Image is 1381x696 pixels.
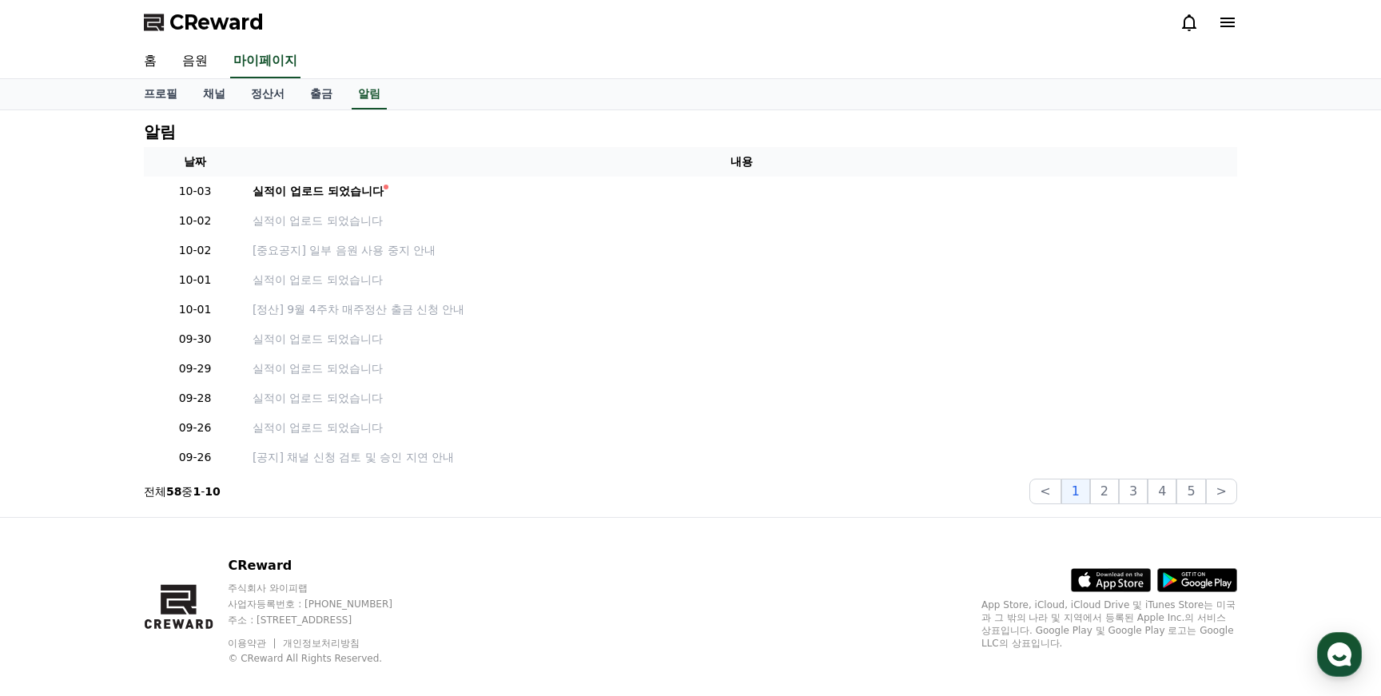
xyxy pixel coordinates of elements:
[253,360,1231,377] a: 실적이 업로드 되었습니다
[981,599,1237,650] p: App Store, iCloud, iCloud Drive 및 iTunes Store는 미국과 그 밖의 나라 및 지역에서 등록된 Apple Inc.의 서비스 상표입니다. Goo...
[228,582,423,595] p: 주식회사 와이피랩
[253,449,1231,466] a: [공지] 채널 신청 검토 및 승인 지연 안내
[253,183,1231,200] a: 실적이 업로드 되었습니다
[283,638,360,649] a: 개인정보처리방침
[238,79,297,109] a: 정산서
[150,183,240,200] p: 10-03
[150,420,240,436] p: 09-26
[150,213,240,229] p: 10-02
[5,507,105,547] a: 홈
[228,638,278,649] a: 이용약관
[166,485,181,498] strong: 58
[144,123,176,141] h4: 알림
[1061,479,1090,504] button: 1
[1206,479,1237,504] button: >
[150,390,240,407] p: 09-28
[228,652,423,665] p: © CReward All Rights Reserved.
[352,79,387,109] a: 알림
[146,531,165,544] span: 대화
[230,45,300,78] a: 마이페이지
[205,485,220,498] strong: 10
[1090,479,1119,504] button: 2
[150,449,240,466] p: 09-26
[105,507,206,547] a: 대화
[253,390,1231,407] a: 실적이 업로드 되었습니다
[228,614,423,626] p: 주소 : [STREET_ADDRESS]
[297,79,345,109] a: 출금
[253,183,384,200] div: 실적이 업로드 되었습니다
[228,598,423,610] p: 사업자등록번호 : [PHONE_NUMBER]
[150,360,240,377] p: 09-29
[50,531,60,543] span: 홈
[253,242,1231,259] a: [중요공지] 일부 음원 사용 중지 안내
[144,10,264,35] a: CReward
[253,213,1231,229] a: 실적이 업로드 되었습니다
[144,483,221,499] p: 전체 중 -
[150,272,240,288] p: 10-01
[1119,479,1148,504] button: 3
[169,45,221,78] a: 음원
[150,331,240,348] p: 09-30
[1148,479,1176,504] button: 4
[1029,479,1061,504] button: <
[144,147,246,177] th: 날짜
[131,79,190,109] a: 프로필
[193,485,201,498] strong: 1
[150,301,240,318] p: 10-01
[247,531,266,543] span: 설정
[228,556,423,575] p: CReward
[1176,479,1205,504] button: 5
[131,45,169,78] a: 홈
[150,242,240,259] p: 10-02
[169,10,264,35] span: CReward
[190,79,238,109] a: 채널
[253,301,1231,318] a: [정산] 9월 4주차 매주정산 출금 신청 안내
[206,507,307,547] a: 설정
[253,420,1231,436] a: 실적이 업로드 되었습니다
[253,272,1231,288] a: 실적이 업로드 되었습니다
[253,331,1231,348] a: 실적이 업로드 되었습니다
[246,147,1237,177] th: 내용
